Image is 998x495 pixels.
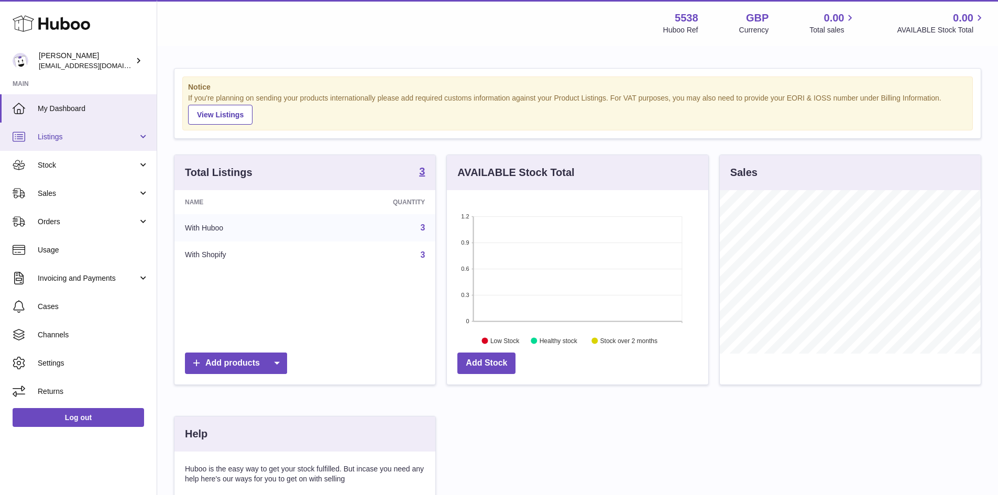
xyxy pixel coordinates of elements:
h3: Sales [730,166,758,180]
div: Currency [739,25,769,35]
a: 3 [420,250,425,259]
h3: Help [185,427,207,441]
text: 1.2 [462,213,469,219]
text: 0 [466,318,469,324]
span: Channels [38,330,149,340]
span: Cases [38,302,149,312]
span: Invoicing and Payments [38,273,138,283]
h3: AVAILABLE Stock Total [457,166,574,180]
span: My Dashboard [38,104,149,114]
text: Stock over 2 months [600,337,657,344]
span: Returns [38,387,149,397]
strong: 5538 [675,11,698,25]
a: 3 [419,166,425,179]
td: With Shopify [174,241,315,269]
p: Huboo is the easy way to get your stock fulfilled. But incase you need any help here's our ways f... [185,464,425,484]
span: Settings [38,358,149,368]
span: 0.00 [824,11,845,25]
a: Add Stock [457,353,516,374]
text: 0.6 [462,266,469,272]
span: Listings [38,132,138,142]
strong: Notice [188,82,967,92]
span: Orders [38,217,138,227]
th: Name [174,190,315,214]
strong: 3 [419,166,425,177]
span: Sales [38,189,138,199]
strong: GBP [746,11,769,25]
img: internalAdmin-5538@internal.huboo.com [13,53,28,69]
td: With Huboo [174,214,315,241]
a: Add products [185,353,287,374]
h3: Total Listings [185,166,253,180]
span: Stock [38,160,138,170]
span: AVAILABLE Stock Total [897,25,985,35]
span: [EMAIL_ADDRESS][DOMAIN_NAME] [39,61,154,70]
a: 0.00 AVAILABLE Stock Total [897,11,985,35]
div: If you're planning on sending your products internationally please add required customs informati... [188,93,967,125]
a: 0.00 Total sales [809,11,856,35]
text: Low Stock [490,337,520,344]
a: 3 [420,223,425,232]
span: 0.00 [953,11,973,25]
span: Usage [38,245,149,255]
a: Log out [13,408,144,427]
div: Huboo Ref [663,25,698,35]
text: 0.3 [462,292,469,298]
span: Total sales [809,25,856,35]
a: View Listings [188,105,253,125]
text: 0.9 [462,239,469,246]
text: Healthy stock [540,337,578,344]
th: Quantity [315,190,436,214]
div: [PERSON_NAME] [39,51,133,71]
